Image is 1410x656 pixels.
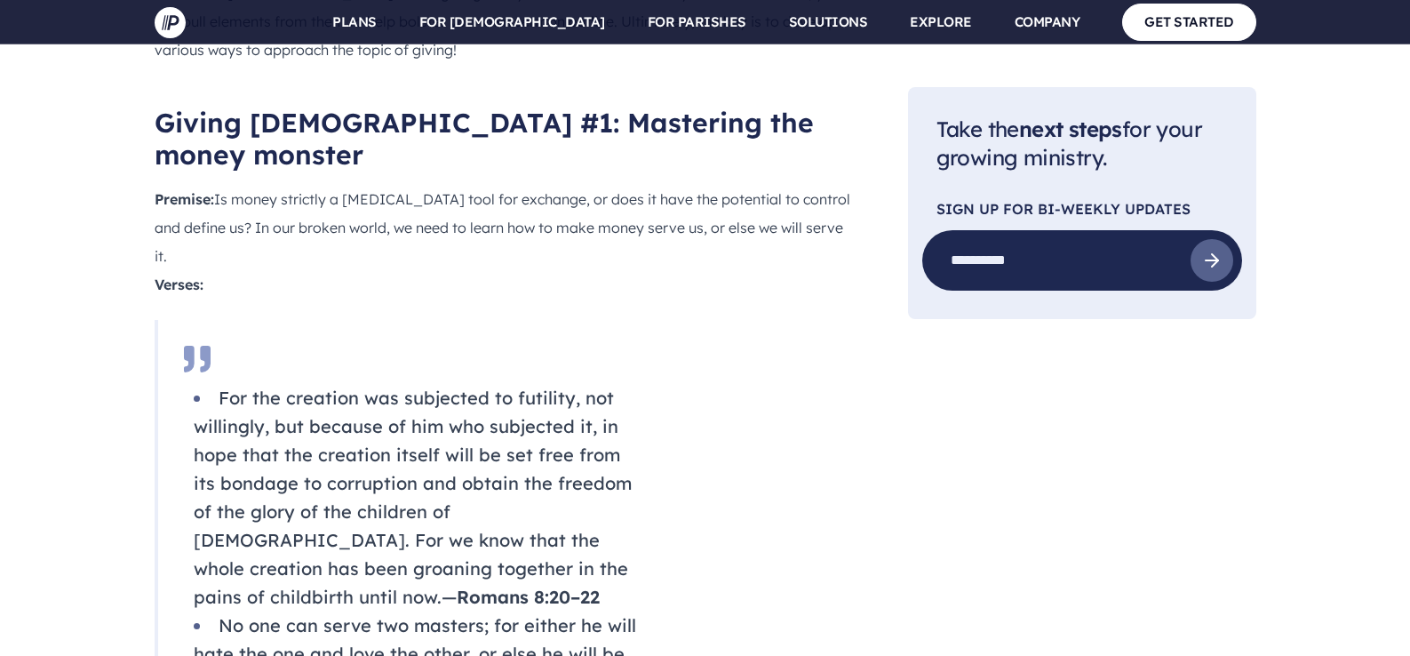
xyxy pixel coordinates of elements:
[936,116,1202,172] span: Take the for your growing ministry.
[155,107,851,171] h2: Giving [DEMOGRAPHIC_DATA] #1: Mastering the money monster
[457,586,600,608] strong: Romans 8:20–22
[155,190,214,208] strong: Premise:
[1019,116,1122,142] span: next steps
[1122,4,1256,40] a: GET STARTED
[194,384,645,612] li: For the creation was subjected to futility, not willingly, but because of him who subjected it, i...
[155,185,851,299] p: Is money strictly a [MEDICAL_DATA] tool for exchange, or does it have the potential to control an...
[936,203,1228,217] p: SIGN UP FOR Bi-Weekly Updates
[155,276,203,293] strong: Verses:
